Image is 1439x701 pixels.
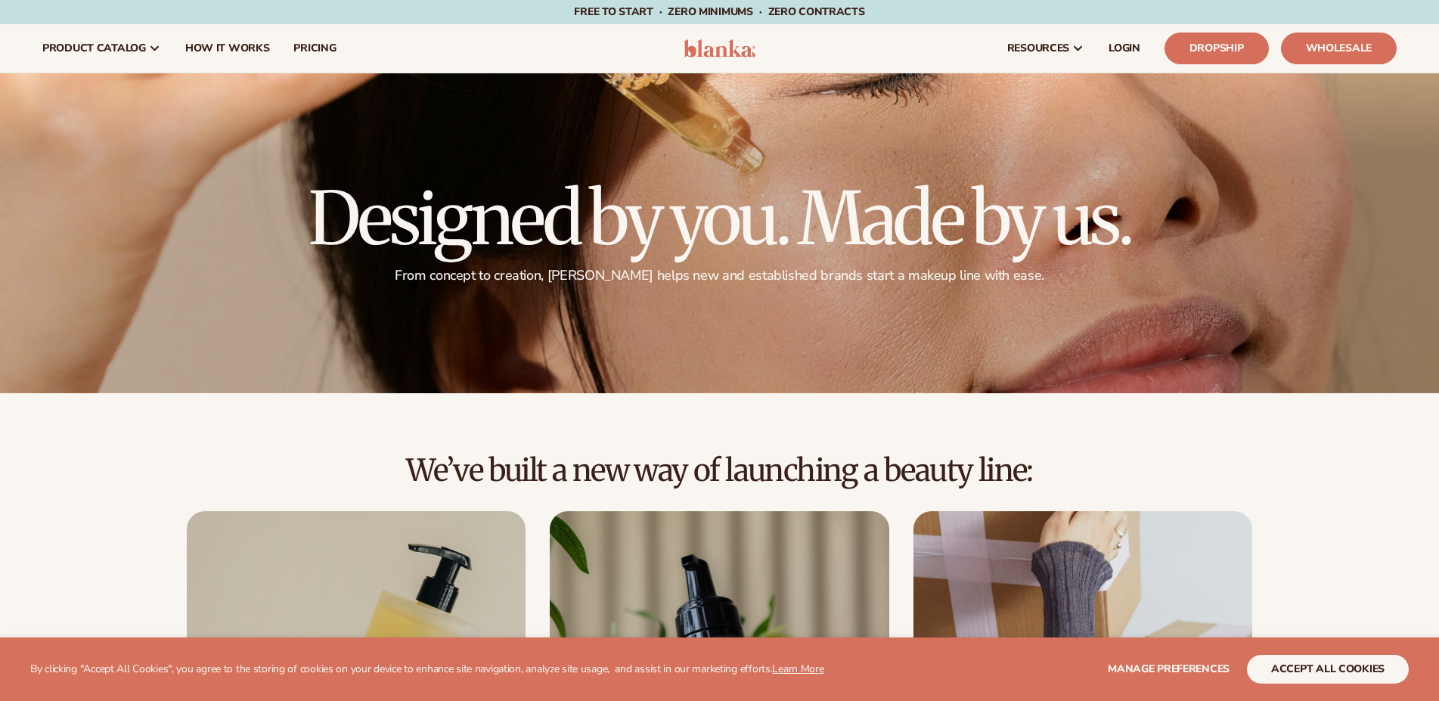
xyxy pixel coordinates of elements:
[1108,655,1230,684] button: Manage preferences
[1281,33,1397,64] a: Wholesale
[1108,662,1230,676] span: Manage preferences
[1165,33,1269,64] a: Dropship
[1109,42,1140,54] span: LOGIN
[1096,24,1152,73] a: LOGIN
[30,24,173,73] a: product catalog
[42,454,1397,487] h2: We’ve built a new way of launching a beauty line:
[1007,42,1069,54] span: resources
[772,662,823,676] a: Learn More
[185,42,270,54] span: How It Works
[42,42,146,54] span: product catalog
[30,663,824,676] p: By clicking "Accept All Cookies", you agree to the storing of cookies on your device to enhance s...
[281,24,348,73] a: pricing
[995,24,1096,73] a: resources
[309,182,1131,255] h1: Designed by you. Made by us.
[684,39,755,57] img: logo
[1247,655,1409,684] button: accept all cookies
[293,42,336,54] span: pricing
[574,5,864,19] span: Free to start · ZERO minimums · ZERO contracts
[173,24,282,73] a: How It Works
[309,267,1131,284] p: From concept to creation, [PERSON_NAME] helps new and established brands start a makeup line with...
